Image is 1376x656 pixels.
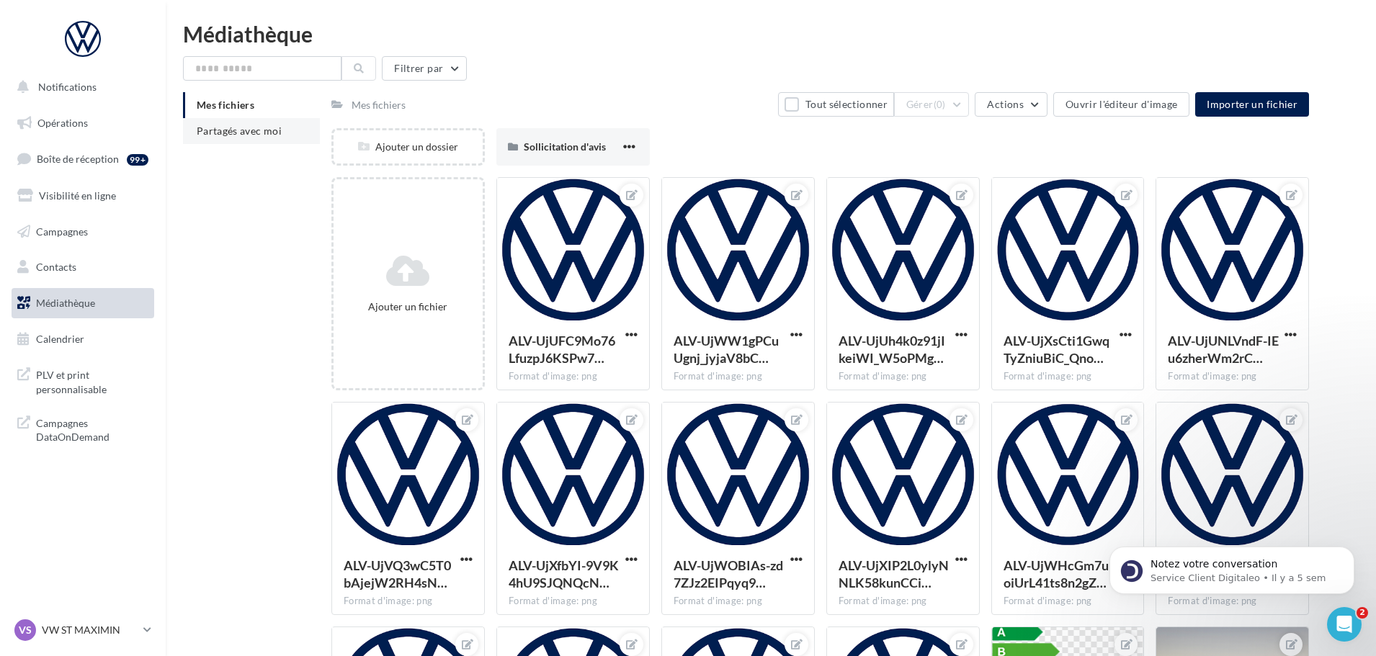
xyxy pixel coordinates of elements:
span: ALV-UjUFC9Mo76LfuzpJ6KSPw7X6yQ1FxZDv74Uc-mnR1O6-NgLBY9CCiw [509,333,615,366]
a: Opérations [9,108,157,138]
a: Boîte de réception99+ [9,143,157,174]
span: Partagés avec moi [197,125,282,137]
div: Format d'image: png [674,370,803,383]
div: Médiathèque [183,23,1359,45]
iframe: Intercom notifications message [1088,516,1376,617]
a: VS VW ST MAXIMIN [12,616,154,644]
span: ALV-UjWHcGm7uoiUrL41ts8n2gZqZAIXBGM4WD8J_TYlG1lLLnoPkQFHxw [1004,557,1109,590]
span: (0) [934,99,946,110]
span: ALV-UjXfbYI-9V9K4hU9SJQNQcNEq-lWCdfaN9hIjw51e65JGKBgr3y5Tg [509,557,619,590]
span: PLV et print personnalisable [36,365,148,396]
span: Médiathèque [36,297,95,309]
div: Format d'image: png [509,370,638,383]
a: PLV et print personnalisable [9,359,157,402]
span: Actions [987,98,1023,110]
button: Importer un fichier [1195,92,1309,117]
p: VW ST MAXIMIN [42,623,138,637]
button: Actions [975,92,1047,117]
span: Importer un fichier [1207,98,1297,110]
button: Filtrer par [382,56,467,81]
button: Ouvrir l'éditeur d'image [1053,92,1189,117]
span: ALV-UjUNLVndF-IEu6zherWm2rC_2uQGw2LNq94H3W-uqp5ztwaNjCzlhQ [1168,333,1279,366]
div: 99+ [127,154,148,166]
span: VS [19,623,32,637]
div: Format d'image: png [1004,595,1132,608]
span: ALV-UjVQ3wC5T0bAjejW2RH4sNB4ecOytYBROga-6Dz14nJYjBqSC2bZwA [344,557,451,590]
span: Campagnes DataOnDemand [36,413,148,444]
div: Format d'image: png [1168,370,1297,383]
div: Mes fichiers [352,98,406,112]
span: Opérations [37,117,88,129]
a: Médiathèque [9,288,157,318]
span: ALV-UjXIP2L0ylyNNLK58kunCCipi6kl59IcgW25p5T4U-KnYf6wLX6c_w [839,557,949,590]
span: ALV-UjWW1gPCuUgnj_jyjaV8bCKUQ5RlKUx1-JkD4poPxv5EzgNDfEio4A [674,333,779,366]
div: Format d'image: png [1004,370,1132,383]
span: Visibilité en ligne [39,189,116,202]
div: Format d'image: png [839,370,968,383]
span: Boîte de réception [37,153,119,165]
a: Campagnes DataOnDemand [9,408,157,450]
button: Notifications [9,72,151,102]
span: ALV-UjUh4k0z91jIkeiWI_W5oPMgQ8YqNkKZ3sCUV4PgamHUoW4JjRYmNQ [839,333,945,366]
span: Campagnes [36,225,88,237]
div: Format d'image: png [839,595,968,608]
div: Format d'image: png [344,595,473,608]
a: Campagnes [9,217,157,247]
span: 2 [1357,607,1368,619]
button: Tout sélectionner [778,92,893,117]
span: Calendrier [36,333,84,345]
iframe: Intercom live chat [1327,607,1362,642]
a: Calendrier [9,324,157,354]
div: Ajouter un fichier [339,300,477,314]
span: ALV-UjXsCti1GwqTyZniuBiC_QnocZ5zx65kOvyg4tGzFQ1XXz74266E9Q [1004,333,1109,366]
span: Sollicitation d'avis [524,140,606,153]
span: Notifications [38,81,97,93]
div: Format d'image: png [674,595,803,608]
a: Visibilité en ligne [9,181,157,211]
div: Ajouter un dossier [334,140,483,154]
button: Gérer(0) [894,92,970,117]
span: Contacts [36,261,76,273]
a: Contacts [9,252,157,282]
span: Mes fichiers [197,99,254,111]
span: ALV-UjWOBIAs-zd7ZJz2EIPqyq9SyI0chAypVUAN-ZifhWO1xLGg-yMWag [674,557,783,590]
div: Format d'image: png [509,595,638,608]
